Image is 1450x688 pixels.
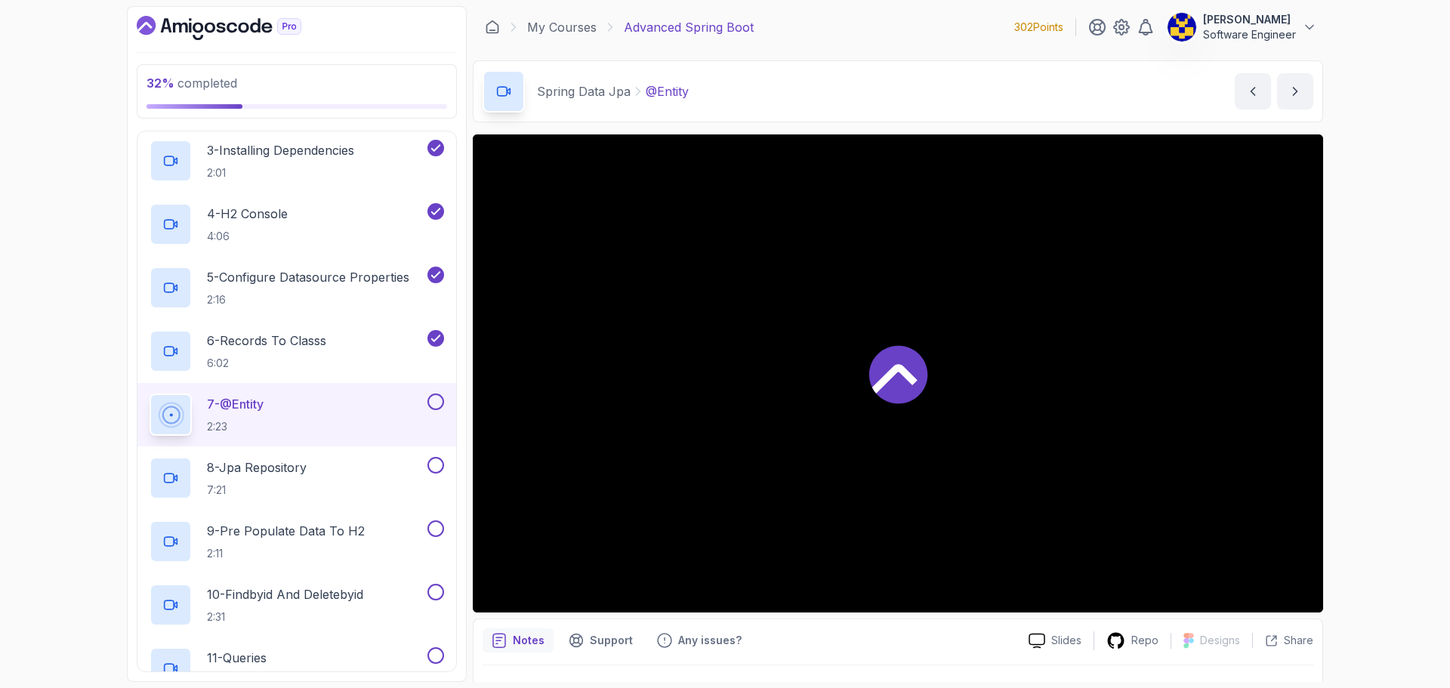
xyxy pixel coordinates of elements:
a: Repo [1094,631,1171,650]
p: Software Engineer [1203,27,1296,42]
button: notes button [483,628,554,653]
p: 8 - Jpa Repository [207,458,307,477]
p: @Entity [646,82,689,100]
button: Feedback button [648,628,751,653]
p: 3 - Installing Dependencies [207,141,354,159]
button: user profile image[PERSON_NAME]Software Engineer [1167,12,1317,42]
span: 32 % [147,76,174,91]
p: 7 - @Entity [207,395,264,413]
button: next content [1277,73,1313,110]
p: 10 - Findbyid And Deletebyid [207,585,363,603]
button: 10-Findbyid And Deletebyid2:31 [150,584,444,626]
button: 9-Pre Populate Data To H22:11 [150,520,444,563]
p: Support [590,633,633,648]
p: 4 - H2 Console [207,205,288,223]
p: Repo [1131,633,1158,648]
p: 6:02 [207,356,326,371]
img: user profile image [1168,13,1196,42]
p: 5 - Configure Datasource Properties [207,268,409,286]
p: 2:31 [207,609,363,625]
p: 2:11 [207,546,365,561]
p: 6 - Records To Classs [207,332,326,350]
span: completed [147,76,237,91]
p: 9 - Pre Populate Data To H2 [207,522,365,540]
button: previous content [1235,73,1271,110]
p: 302 Points [1014,20,1063,35]
button: 7-@Entity2:23 [150,393,444,436]
button: Share [1252,633,1313,648]
p: Slides [1051,633,1081,648]
p: Designs [1200,633,1240,648]
p: 2:16 [207,292,409,307]
a: Dashboard [485,20,500,35]
button: Support button [560,628,642,653]
p: Notes [513,633,545,648]
p: Share [1284,633,1313,648]
button: 3-Installing Dependencies2:01 [150,140,444,182]
a: Dashboard [137,16,336,40]
p: 2:01 [207,165,354,180]
p: 2:23 [207,419,264,434]
button: 5-Configure Datasource Properties2:16 [150,267,444,309]
button: 4-H2 Console4:06 [150,203,444,245]
a: My Courses [527,18,597,36]
button: 8-Jpa Repository7:21 [150,457,444,499]
p: Any issues? [678,633,742,648]
p: Advanced Spring Boot [624,18,754,36]
p: [PERSON_NAME] [1203,12,1296,27]
a: Slides [1017,633,1094,649]
button: 6-Records To Classs6:02 [150,330,444,372]
p: 11 - Queries [207,649,267,667]
p: Spring Data Jpa [537,82,631,100]
p: 4:06 [207,229,288,244]
p: 7:21 [207,483,307,498]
